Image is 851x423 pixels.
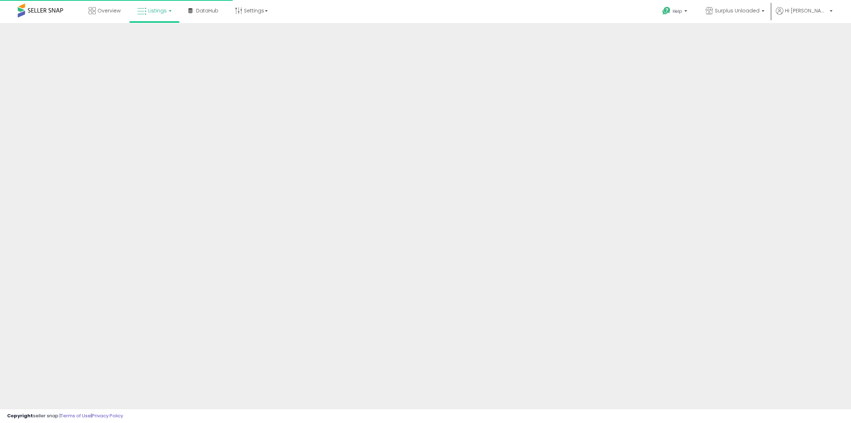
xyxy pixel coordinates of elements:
[98,7,121,14] span: Overview
[657,1,694,23] a: Help
[785,7,828,14] span: Hi [PERSON_NAME]
[148,7,167,14] span: Listings
[662,6,671,15] i: Get Help
[196,7,218,14] span: DataHub
[776,7,833,23] a: Hi [PERSON_NAME]
[673,8,682,14] span: Help
[715,7,760,14] span: Surplus Unloaded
